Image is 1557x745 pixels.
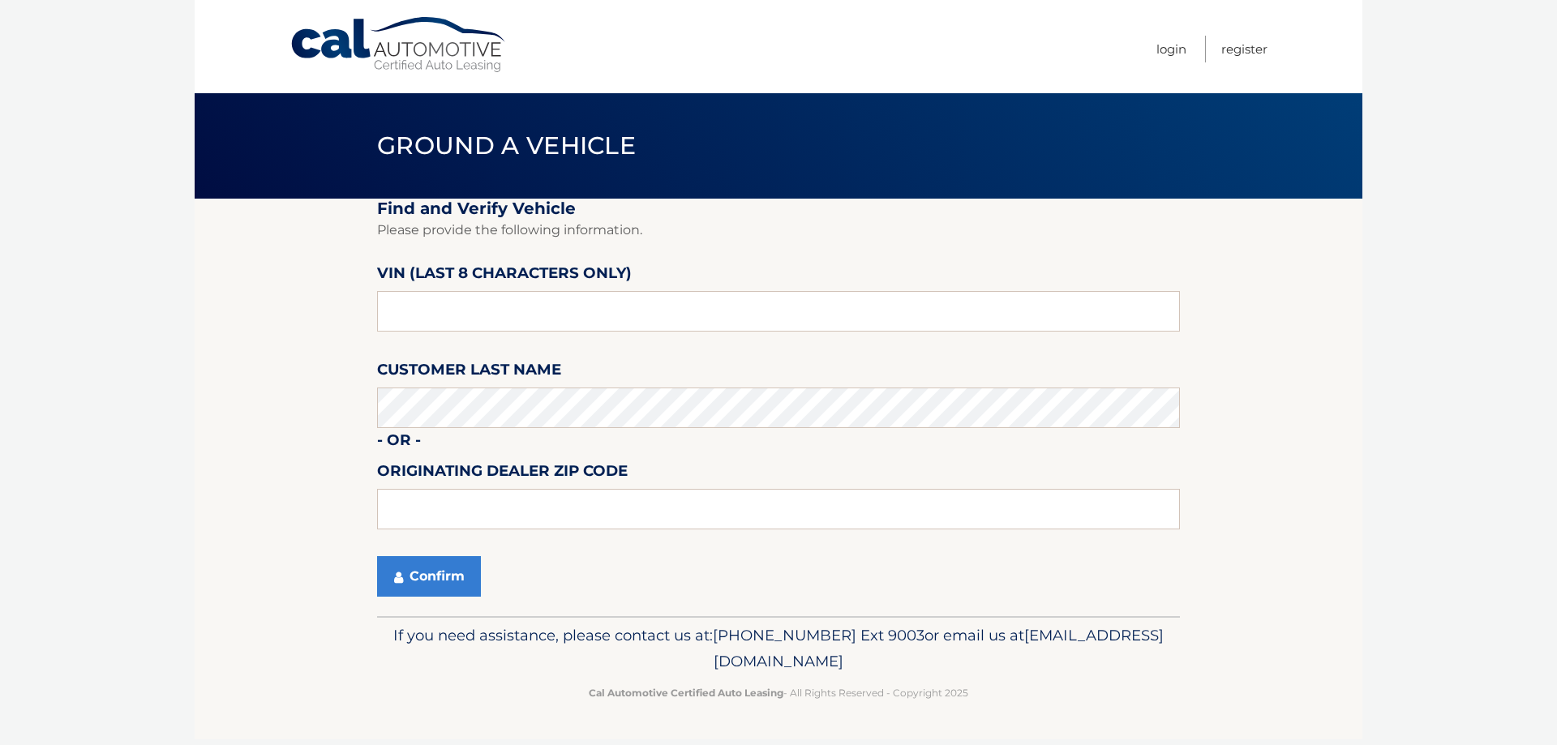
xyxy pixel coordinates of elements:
[377,459,628,489] label: Originating Dealer Zip Code
[377,131,636,161] span: Ground a Vehicle
[377,556,481,597] button: Confirm
[377,219,1180,242] p: Please provide the following information.
[377,199,1180,219] h2: Find and Verify Vehicle
[713,626,924,644] span: [PHONE_NUMBER] Ext 9003
[290,16,508,74] a: Cal Automotive
[589,687,783,699] strong: Cal Automotive Certified Auto Leasing
[377,261,632,291] label: VIN (last 8 characters only)
[1156,36,1186,62] a: Login
[377,428,421,458] label: - or -
[388,684,1169,701] p: - All Rights Reserved - Copyright 2025
[388,623,1169,674] p: If you need assistance, please contact us at: or email us at
[377,358,561,387] label: Customer Last Name
[1221,36,1267,62] a: Register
